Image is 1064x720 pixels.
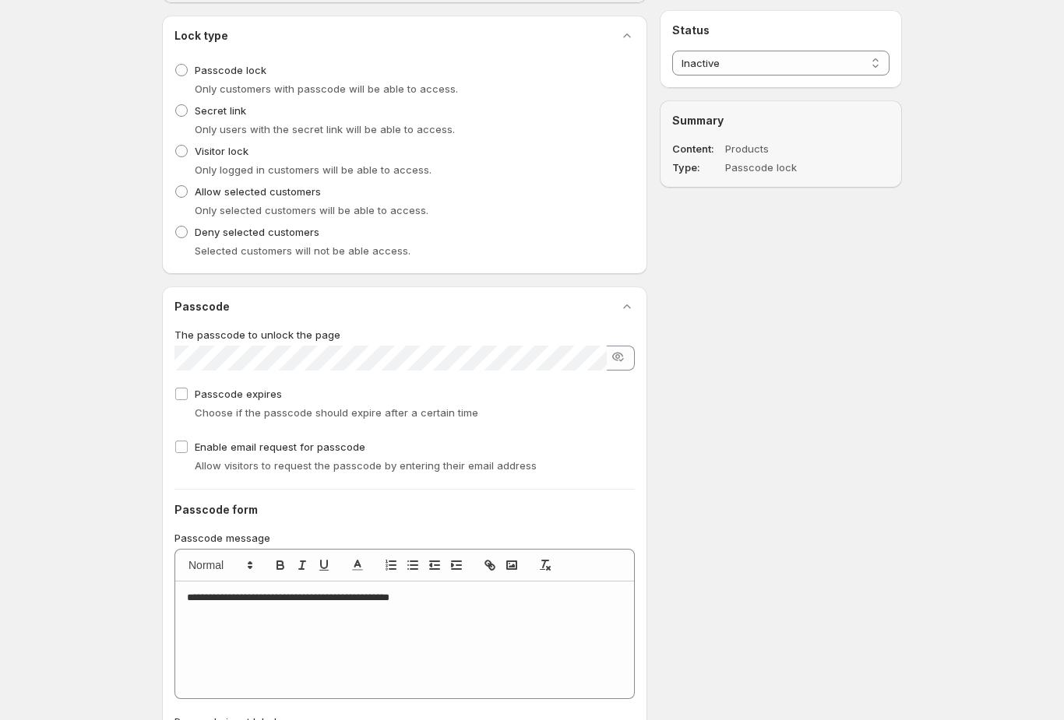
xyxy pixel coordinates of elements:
span: The passcode to unlock the page [174,328,340,341]
span: Only selected customers will be able to access. [195,204,428,216]
span: Passcode expires [195,388,282,400]
dt: Type: [672,160,722,175]
h2: Passcode form [174,502,635,518]
span: Choose if the passcode should expire after a certain time [195,406,478,419]
span: Visitor lock [195,145,248,157]
span: Only logged in customers will be able to access. [195,163,432,176]
p: Passcode message [174,530,635,546]
span: Enable email request for passcode [195,441,365,453]
span: Secret link [195,104,246,117]
h2: Summary [672,113,890,128]
h2: Lock type [174,28,228,44]
span: Only users with the secret link will be able to access. [195,123,455,135]
span: Allow visitors to request the passcode by entering their email address [195,459,537,472]
span: Only customers with passcode will be able to access. [195,83,458,95]
span: Deny selected customers [195,226,319,238]
h2: Passcode [174,299,230,314]
dd: Passcode lock [725,160,845,175]
h2: Status [672,23,890,38]
span: Selected customers will not be able access. [195,244,410,257]
dd: Products [725,141,845,156]
span: Passcode lock [195,64,266,76]
span: Allow selected customers [195,185,321,198]
dt: Content: [672,141,722,156]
